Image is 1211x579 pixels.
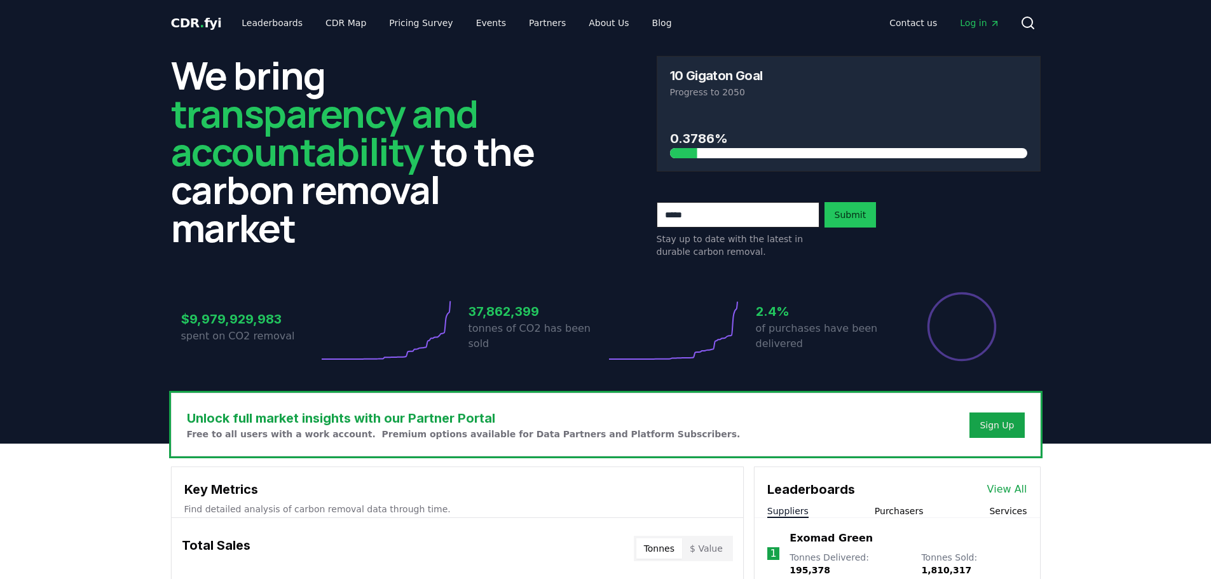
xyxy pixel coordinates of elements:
a: View All [987,482,1027,497]
a: Events [466,11,516,34]
p: tonnes of CO2 has been sold [469,321,606,351]
h3: Key Metrics [184,480,730,499]
span: transparency and accountability [171,87,478,177]
a: Contact us [879,11,947,34]
a: CDR Map [315,11,376,34]
p: Stay up to date with the latest in durable carbon removal. [657,233,819,258]
p: Find detailed analysis of carbon removal data through time. [184,503,730,515]
button: Submit [824,202,877,228]
button: Services [989,505,1027,517]
h3: $9,979,929,983 [181,310,318,329]
button: Purchasers [875,505,924,517]
nav: Main [879,11,1009,34]
span: Log in [960,17,999,29]
h3: 10 Gigaton Goal [670,69,763,82]
a: Partners [519,11,576,34]
h3: 37,862,399 [469,302,606,321]
button: $ Value [682,538,730,559]
a: Exomad Green [790,531,873,546]
nav: Main [231,11,681,34]
a: Log in [950,11,1009,34]
h3: 2.4% [756,302,893,321]
span: 195,378 [790,565,830,575]
p: 1 [770,546,776,561]
span: 1,810,317 [921,565,971,575]
span: . [200,15,204,31]
a: Sign Up [980,419,1014,432]
h3: Total Sales [182,536,250,561]
p: of purchases have been delivered [756,321,893,351]
p: Free to all users with a work account. Premium options available for Data Partners and Platform S... [187,428,741,440]
h3: 0.3786% [670,129,1027,148]
a: Blog [642,11,682,34]
a: Pricing Survey [379,11,463,34]
button: Sign Up [969,412,1024,438]
h2: We bring to the carbon removal market [171,56,555,247]
a: Leaderboards [231,11,313,34]
button: Tonnes [636,538,682,559]
div: Percentage of sales delivered [926,291,997,362]
h3: Leaderboards [767,480,855,499]
p: Progress to 2050 [670,86,1027,99]
button: Suppliers [767,505,809,517]
span: CDR fyi [171,15,222,31]
a: CDR.fyi [171,14,222,32]
a: About Us [578,11,639,34]
p: Tonnes Sold : [921,551,1027,576]
p: Tonnes Delivered : [790,551,908,576]
p: spent on CO2 removal [181,329,318,344]
h3: Unlock full market insights with our Partner Portal [187,409,741,428]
